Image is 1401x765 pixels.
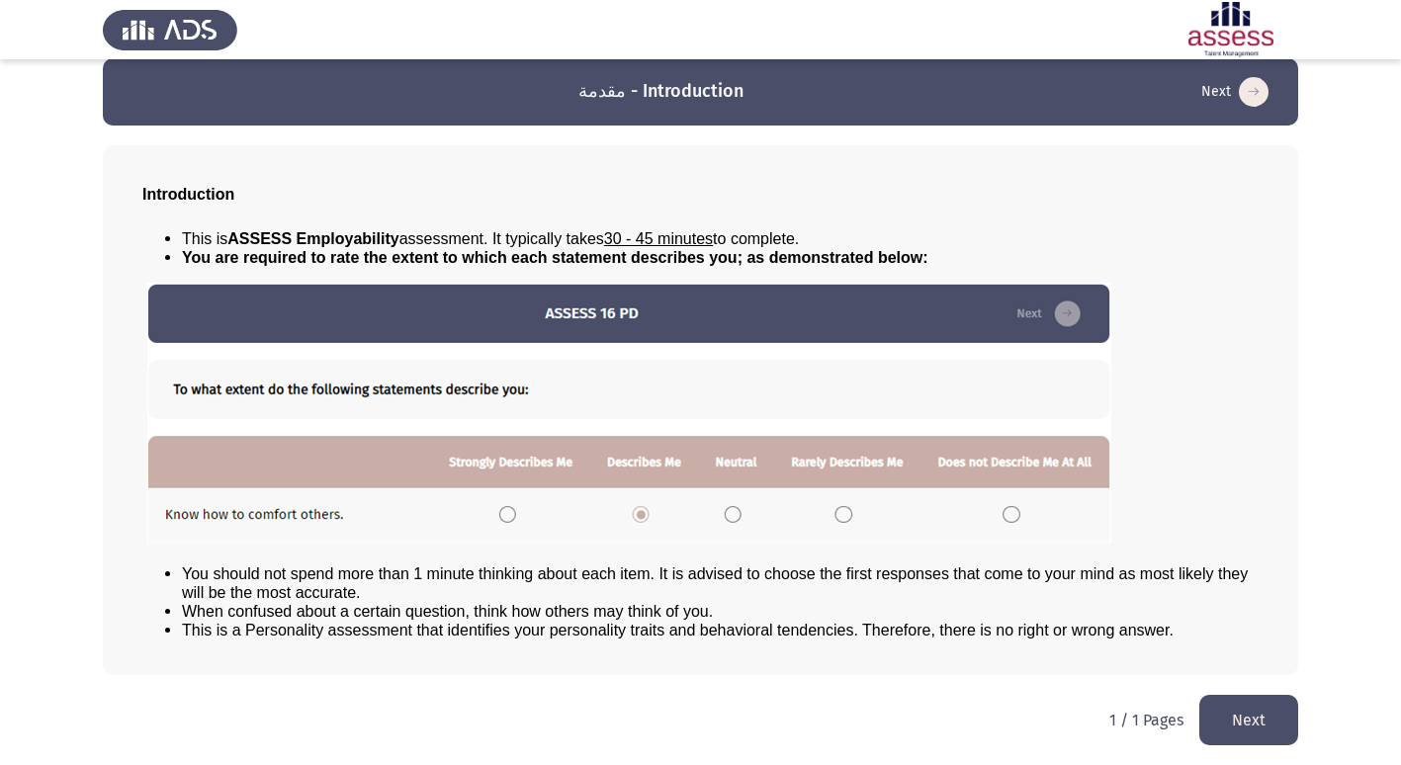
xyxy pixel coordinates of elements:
button: load next page [1199,695,1298,745]
span: This is a Personality assessment that identifies your personality traits and behavioral tendencie... [182,622,1174,638]
img: Assess Talent Management logo [103,2,237,57]
button: load next page [1195,76,1274,108]
img: Assessment logo of ASSESS Employability - EBI [1164,2,1298,57]
span: You are required to rate the extent to which each statement describes you; as demonstrated below: [182,249,928,266]
p: 1 / 1 Pages [1109,711,1183,729]
h3: مقدمة - Introduction [578,79,744,104]
span: Introduction [142,186,234,203]
b: ASSESS Employability [227,230,398,247]
u: 30 - 45 minutes [604,230,713,247]
span: You should not spend more than 1 minute thinking about each item. It is advised to choose the fir... [182,565,1248,601]
span: When confused about a certain question, think how others may think of you. [182,603,713,620]
span: This is assessment. It typically takes to complete. [182,230,799,247]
